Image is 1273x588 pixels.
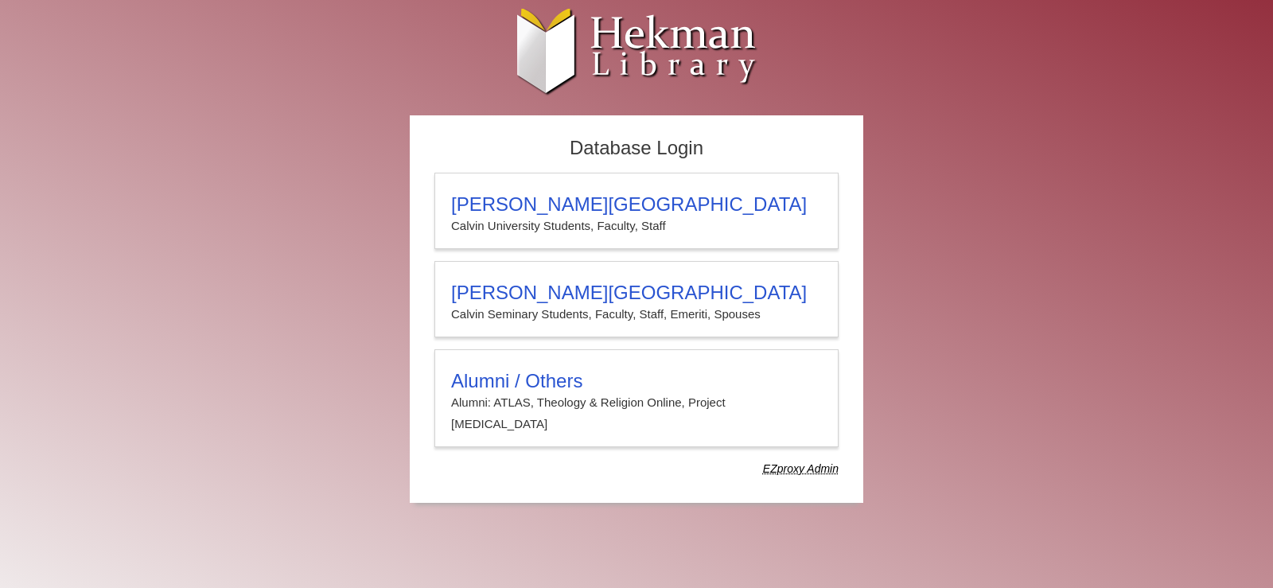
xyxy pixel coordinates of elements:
dfn: Use Alumni login [763,462,839,475]
p: Alumni: ATLAS, Theology & Religion Online, Project [MEDICAL_DATA] [451,392,822,434]
summary: Alumni / OthersAlumni: ATLAS, Theology & Religion Online, Project [MEDICAL_DATA] [451,370,822,434]
p: Calvin University Students, Faculty, Staff [451,216,822,236]
p: Calvin Seminary Students, Faculty, Staff, Emeriti, Spouses [451,304,822,325]
a: [PERSON_NAME][GEOGRAPHIC_DATA]Calvin University Students, Faculty, Staff [434,173,839,249]
a: [PERSON_NAME][GEOGRAPHIC_DATA]Calvin Seminary Students, Faculty, Staff, Emeriti, Spouses [434,261,839,337]
h3: [PERSON_NAME][GEOGRAPHIC_DATA] [451,282,822,304]
h2: Database Login [426,132,847,165]
h3: [PERSON_NAME][GEOGRAPHIC_DATA] [451,193,822,216]
h3: Alumni / Others [451,370,822,392]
